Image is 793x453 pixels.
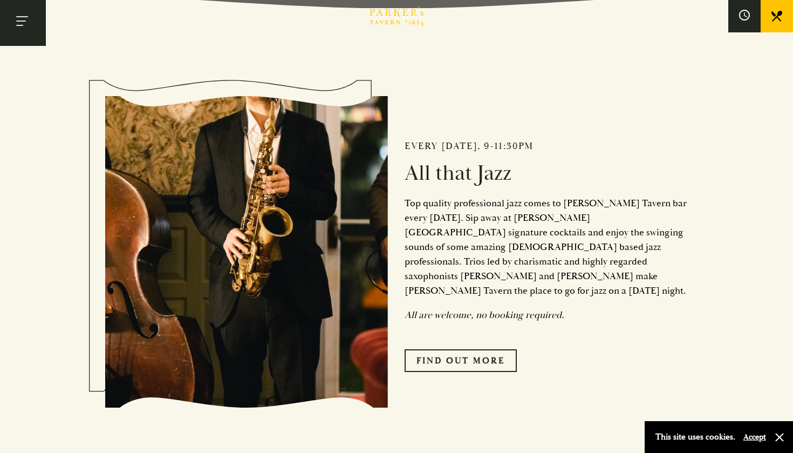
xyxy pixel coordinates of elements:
[743,432,766,442] button: Accept
[405,349,517,372] a: Find Out More
[105,78,688,426] div: 1 / 1
[405,196,688,298] p: Top quality professional jazz comes to [PERSON_NAME] Tavern bar every [DATE]. Sip away at [PERSON...
[405,140,688,152] h2: Every [DATE], 9-11:30pm
[774,432,785,443] button: Close and accept
[405,160,688,186] h2: All that Jazz
[655,429,735,445] p: This site uses cookies.
[405,309,564,321] em: All are welcome, no booking required.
